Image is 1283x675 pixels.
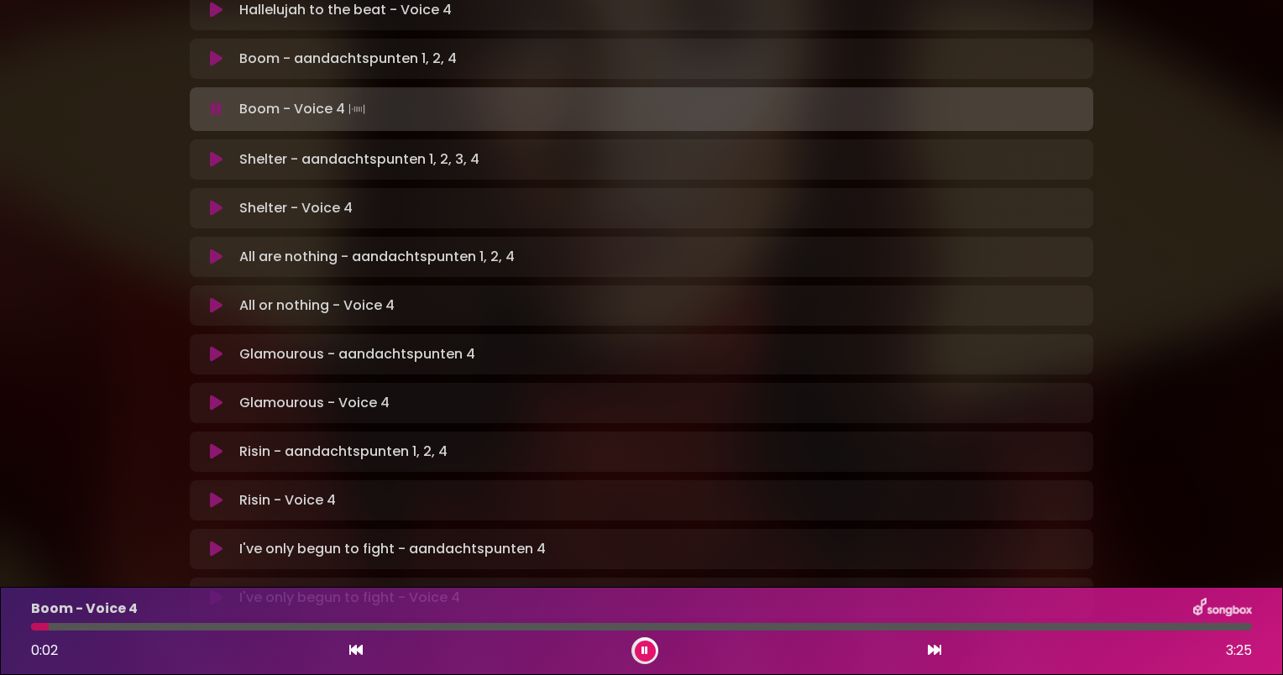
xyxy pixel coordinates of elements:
[239,296,395,316] p: All or nothing - Voice 4
[239,198,353,218] p: Shelter - Voice 4
[239,149,479,170] p: Shelter - aandachtspunten 1, 2, 3, 4
[31,641,58,660] span: 0:02
[239,247,515,267] p: All are nothing - aandachtspunten 1, 2, 4
[239,393,390,413] p: Glamourous - Voice 4
[239,344,475,364] p: Glamourous - aandachtspunten 4
[239,539,546,559] p: I've only begun to fight - aandachtspunten 4
[239,97,369,121] p: Boom - Voice 4
[1226,641,1252,661] span: 3:25
[345,97,369,121] img: waveform4.gif
[239,490,336,510] p: Risin - Voice 4
[239,49,457,69] p: Boom - aandachtspunten 1, 2, 4
[239,442,448,462] p: Risin - aandachtspunten 1, 2, 4
[31,599,138,619] p: Boom - Voice 4
[1193,598,1252,620] img: songbox-logo-white.png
